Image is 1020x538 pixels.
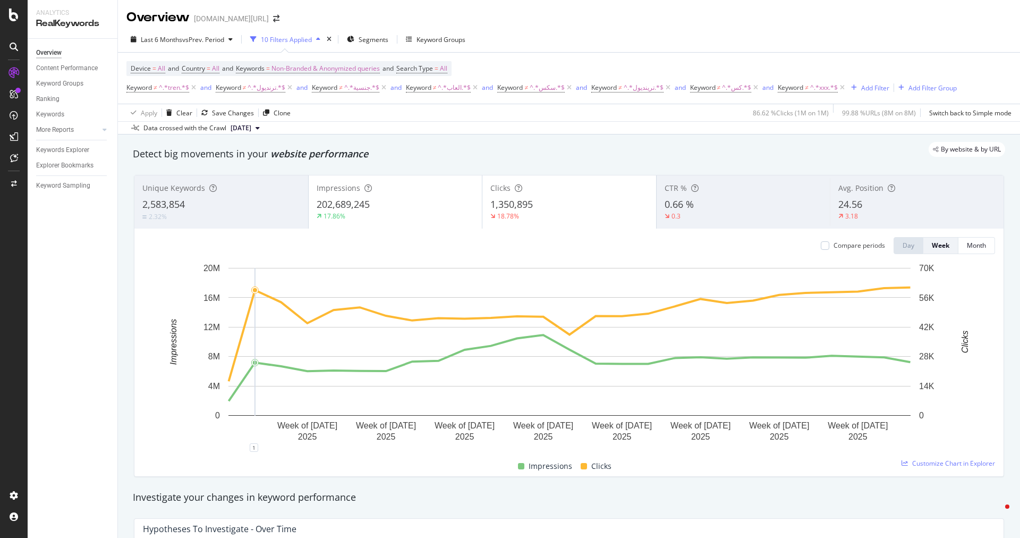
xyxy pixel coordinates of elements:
a: Keyword Sampling [36,180,110,191]
iframe: Intercom live chat [984,502,1009,527]
text: Week of [DATE] [670,421,730,430]
div: Keyword Sampling [36,180,90,191]
span: Keyword [778,83,803,92]
div: [DOMAIN_NAME][URL] [194,13,269,24]
div: Analytics [36,9,109,18]
span: ≠ [618,83,622,92]
text: Week of [DATE] [513,421,573,430]
text: 2025 [848,432,868,441]
span: Clicks [591,460,611,473]
button: Save Changes [197,104,254,121]
div: and [200,83,211,92]
button: Segments [343,31,393,48]
div: Overview [126,9,190,27]
div: 0.3 [671,212,681,221]
span: 24.56 [838,198,862,211]
div: Overview [36,47,62,58]
a: Keywords [36,109,110,120]
a: Content Performance [36,63,110,74]
div: Keywords Explorer [36,145,89,156]
div: and [675,83,686,92]
span: Keyword [126,83,152,92]
span: Country [182,64,205,73]
div: Day [903,241,914,250]
a: Keyword Groups [36,78,110,89]
span: Keyword [406,83,431,92]
span: ≠ [805,83,809,92]
span: 202,689,245 [317,198,370,211]
div: arrow-right-arrow-left [273,15,279,22]
span: and [222,64,233,73]
div: 99.88 % URLs ( 8M on 8M ) [842,108,916,117]
div: and [390,83,402,92]
div: legacy label [929,142,1005,157]
text: 16M [203,293,220,302]
span: = [152,64,156,73]
span: Search Type [396,64,433,73]
span: ^.*جنسية.*$ [344,80,379,95]
span: ≠ [243,83,246,92]
text: Week of [DATE] [277,421,337,430]
text: 2025 [377,432,396,441]
div: Clone [274,108,291,117]
span: ≠ [433,83,437,92]
text: Week of [DATE] [749,421,809,430]
span: and [382,64,394,73]
text: 42K [919,323,934,332]
button: Clone [259,104,291,121]
button: and [296,82,308,93]
div: Explorer Bookmarks [36,160,93,171]
div: 1 [250,443,258,452]
span: ^.*العاب.*$ [438,80,471,95]
div: RealKeywords [36,18,109,30]
span: ^.*ترينديول.*$ [624,80,664,95]
button: Last 6 MonthsvsPrev. Period [126,31,237,48]
span: Impressions [529,460,572,473]
div: Keyword Groups [36,78,83,89]
div: Content Performance [36,63,98,74]
span: and [168,64,179,73]
div: Add Filter Group [908,83,957,93]
span: Impressions [317,183,360,193]
text: 20M [203,264,220,273]
text: 14K [919,382,934,391]
div: and [296,83,308,92]
text: 2025 [691,432,710,441]
button: Apply [126,104,157,121]
div: times [325,34,334,45]
div: Ranking [36,94,59,105]
span: Keywords [236,64,265,73]
text: Week of [DATE] [592,421,652,430]
button: and [576,82,587,93]
span: vs Prev. Period [182,35,224,44]
button: and [200,82,211,93]
span: All [212,61,219,76]
button: Day [894,237,923,254]
span: ≠ [717,83,721,92]
text: Week of [DATE] [828,421,888,430]
div: Hypotheses to Investigate - Over Time [143,524,296,534]
span: All [440,61,447,76]
text: 0 [215,411,220,420]
span: Clicks [490,183,511,193]
a: Keywords Explorer [36,145,110,156]
span: = [266,64,270,73]
text: Impressions [169,319,178,365]
text: 70K [919,264,934,273]
span: Avg. Position [838,183,883,193]
div: More Reports [36,124,74,136]
text: 28K [919,352,934,361]
text: 2025 [455,432,474,441]
button: [DATE] [226,122,264,134]
text: 0 [919,411,924,420]
a: Ranking [36,94,110,105]
span: Keyword [216,83,241,92]
div: Keyword Groups [416,35,465,44]
button: and [482,82,493,93]
button: Add Filter [847,81,889,94]
text: Clicks [960,331,970,354]
button: and [390,82,402,93]
span: = [207,64,210,73]
button: Month [958,237,995,254]
div: 3.18 [845,212,858,221]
